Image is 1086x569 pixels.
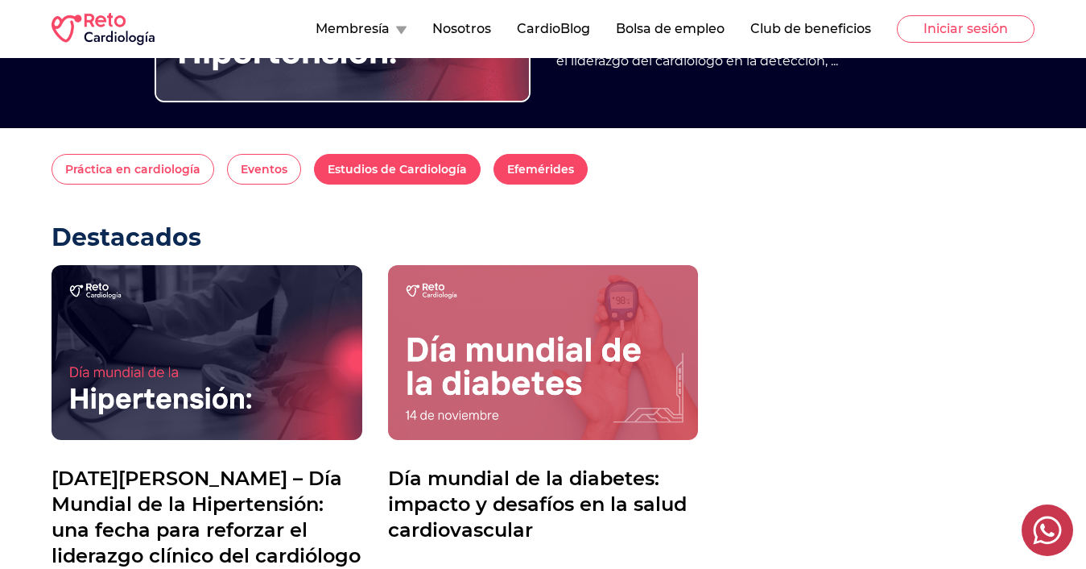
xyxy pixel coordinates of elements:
button: Nosotros [432,19,491,39]
button: Membresía [316,19,407,39]
button: Eventos [227,154,301,185]
button: CardioBlog [517,19,590,39]
button: Estudios de Cardiología [314,154,481,185]
button: Club de beneficios [750,19,871,39]
button: Efemérides [493,154,588,185]
h2: Destacados [52,223,698,252]
button: Práctica en cardiología [52,154,214,185]
img: Día mundial de la diabetes: impacto y desafíos en la salud cardiovascular [388,265,699,440]
p: [DATE][PERSON_NAME] – Día Mundial de la Hipertensión: una fecha para reforzar el liderazgo clínic... [52,466,362,569]
img: RETO Cardio Logo [52,13,155,45]
a: [DATE][PERSON_NAME] – Día Mundial de la Hipertensión: una fecha para reforzar el liderazgo clínic... [52,265,362,569]
img: 17 de mayo – Día Mundial de la Hipertensión: una fecha para reforzar el liderazgo clínico del car... [52,265,362,440]
button: Iniciar sesión [897,15,1034,43]
a: Día mundial de la diabetes: impacto y desafíos en la salud cardiovascular [388,265,699,569]
p: Día mundial de la diabetes: impacto y desafíos en la salud cardiovascular [388,466,699,543]
button: Bolsa de empleo [616,19,725,39]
